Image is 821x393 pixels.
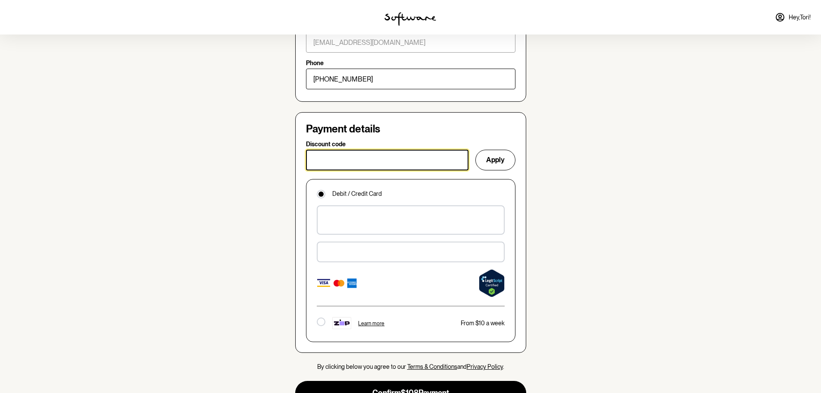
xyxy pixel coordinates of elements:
[332,317,352,329] img: footer-tile-new.png
[306,141,346,148] p: Discount code
[467,363,503,370] a: Privacy Policy
[407,363,457,370] a: Terms & Conditions
[323,248,499,256] iframe: Secure card payment input frame
[295,363,526,371] p: By clicking below you agree to our and .
[306,123,515,135] h4: Payment details
[461,320,505,327] p: From $10 a week
[479,269,505,297] a: Verify LegitScript Approval
[358,321,384,327] span: Learn more
[332,190,382,198] p: Debit / Credit Card
[384,12,436,26] img: software logo
[475,150,515,170] button: Apply
[306,60,324,67] p: Phone
[323,211,499,229] iframe: Secure payment button frame
[789,14,811,21] span: Hey, Tori !
[770,7,816,28] a: Hey,Tori!
[479,269,505,297] img: LegitScript approved
[317,277,358,289] img: Accepted card types: Visa, Mastercard, Amex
